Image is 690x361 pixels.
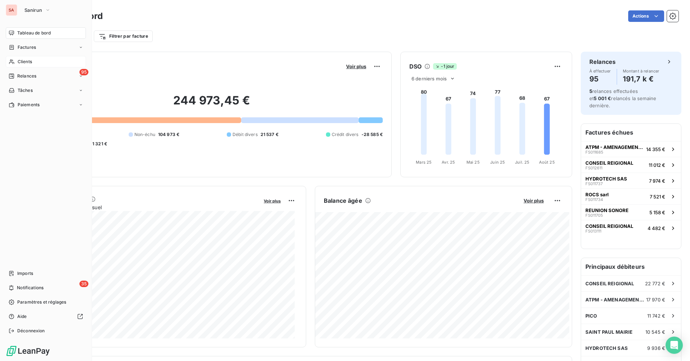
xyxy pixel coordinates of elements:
[324,196,362,205] h6: Balance âgée
[585,176,627,182] span: HYDROTECH SAS
[6,42,86,53] a: Factures
[589,69,611,73] span: À effectuer
[666,337,683,354] div: Open Intercom Messenger
[17,328,45,334] span: Déconnexion
[585,197,603,202] span: FS011734
[416,160,432,165] tspan: Mars 25
[6,268,86,279] a: Imports
[409,62,422,71] h6: DSO
[41,203,259,211] span: Chiffre d'affaires mensuel
[466,160,480,165] tspan: Mai 25
[6,4,17,16] div: SA
[646,297,665,303] span: 17 970 €
[581,124,681,141] h6: Factures échues
[134,131,155,138] span: Non-échu
[649,178,665,184] span: 7 974 €
[585,207,629,213] span: REUNION SONORE
[261,131,279,138] span: 21 537 €
[90,141,107,147] span: -1 321 €
[17,30,51,36] span: Tableau de bord
[647,313,665,319] span: 11 742 €
[362,131,383,138] span: -28 585 €
[18,58,32,65] span: Clients
[585,150,603,154] span: FS011685
[628,10,664,22] button: Actions
[585,345,628,351] span: HYDROTECH SAS
[589,88,656,108] span: relances effectuées et relancés la semaine dernière.
[17,299,66,305] span: Paramètres et réglages
[524,198,544,203] span: Voir plus
[581,141,681,157] button: ATPM - AMENAGEMENTS TRAVAUX PUBLICS DES MASCAREIGNESFS01168514 355 €
[585,166,602,170] span: FS012611
[581,173,681,188] button: HYDROTECH SASFS0117377 974 €
[594,95,611,101] span: 5 001 €
[233,131,258,138] span: Débit divers
[649,210,665,215] span: 5 158 €
[581,157,681,173] button: CONSEIL REIGIONALFS01261111 012 €
[581,204,681,220] button: REUNION SONOREFS0117055 158 €
[6,27,86,39] a: Tableau de bord
[648,225,665,231] span: 4 482 €
[585,182,603,186] span: FS011737
[6,311,86,322] a: Aide
[585,160,633,166] span: CONSEIL REIGIONAL
[645,281,665,286] span: 22 772 €
[6,296,86,308] a: Paramètres et réglages
[18,87,33,94] span: Tâches
[589,57,616,66] h6: Relances
[6,70,86,82] a: 95Relances
[17,73,36,79] span: Relances
[646,146,665,152] span: 14 355 €
[158,131,179,138] span: 104 973 €
[585,213,603,217] span: FS011705
[41,93,383,115] h2: 244 973,45 €
[17,285,43,291] span: Notifications
[332,131,359,138] span: Crédit divers
[623,69,659,73] span: Montant à relancer
[650,194,665,200] span: 7 521 €
[17,313,27,320] span: Aide
[79,281,88,287] span: 35
[585,281,634,286] span: CONSEIL REIGIONAL
[581,258,681,275] h6: Principaux débiteurs
[94,31,153,42] button: Filtrer par facture
[581,220,681,236] button: CONSEIL REIGIONALFS0131114 482 €
[585,229,601,233] span: FS013111
[262,197,283,204] button: Voir plus
[585,144,643,150] span: ATPM - AMENAGEMENTS TRAVAUX PUBLICS DES MASCAREIGNES
[17,270,33,277] span: Imports
[18,102,40,108] span: Paiements
[344,63,368,70] button: Voir plus
[585,313,597,319] span: PICO
[6,345,50,357] img: Logo LeanPay
[581,188,681,204] button: ROCS sarlFS0117347 521 €
[647,345,665,351] span: 9 936 €
[589,73,611,85] h4: 95
[585,192,609,197] span: ROCS sarl
[649,162,665,168] span: 11 012 €
[521,197,546,204] button: Voir plus
[411,76,447,81] span: 6 derniers mois
[442,160,455,165] tspan: Avr. 25
[6,85,86,96] a: Tâches
[585,223,633,229] span: CONSEIL REIGIONAL
[589,88,592,94] span: 5
[645,329,665,335] span: 10 545 €
[433,63,456,70] span: -1 jour
[6,56,86,67] a: Clients
[6,99,86,111] a: Paiements
[539,160,555,165] tspan: Août 25
[515,160,529,165] tspan: Juil. 25
[24,7,42,13] span: Sanirun
[623,73,659,85] h4: 191,7 k €
[79,69,88,75] span: 95
[18,44,36,51] span: Factures
[585,297,646,303] span: ATPM - AMENAGEMENTS TRAVAUX PUBLICS DES MASCAREIGNES
[264,198,281,203] span: Voir plus
[346,64,366,69] span: Voir plus
[490,160,505,165] tspan: Juin 25
[585,329,633,335] span: SAINT PAUL MAIRIE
